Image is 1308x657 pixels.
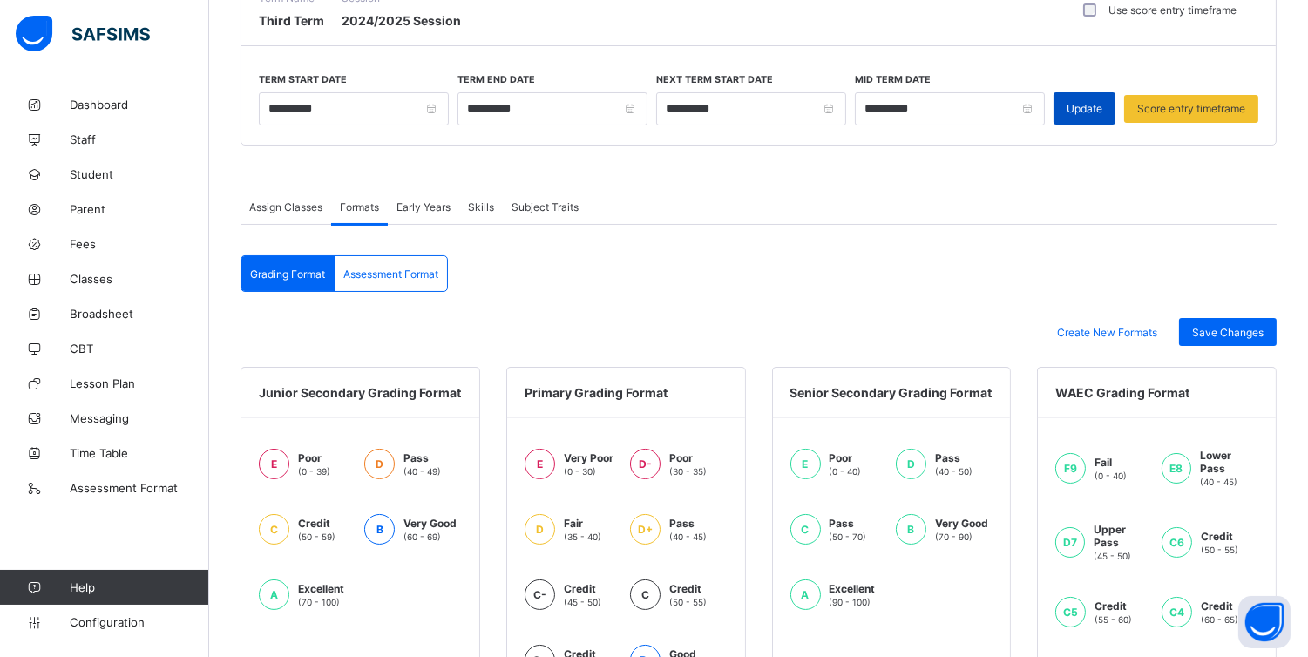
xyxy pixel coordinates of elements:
span: Pass [935,451,973,464]
span: (60 - 65) [1201,614,1238,625]
span: Student [70,167,209,181]
span: Grading Format [250,268,325,281]
span: E8 [1169,462,1183,475]
span: D [376,457,383,471]
span: Poor [298,451,330,464]
span: E [537,457,543,471]
span: C [802,523,810,536]
span: Score entry timeframe [1137,102,1245,115]
span: Time Table [70,446,209,460]
span: (55 - 60) [1095,614,1132,625]
label: Term End Date [457,74,535,85]
span: (45 - 50) [1094,551,1131,561]
span: Update [1067,102,1102,115]
span: (70 - 90) [935,532,973,542]
span: B [907,523,914,536]
span: (0 - 30) [564,466,596,477]
span: Create New Formats [1057,326,1157,339]
span: Early Years [396,200,451,213]
span: Upper Pass [1094,523,1152,549]
span: CBT [70,342,209,356]
span: Lower Pass [1200,449,1258,475]
span: Skills [468,200,494,213]
span: (40 - 45) [1200,477,1237,487]
span: Parent [70,202,209,216]
span: Assign Classes [249,200,322,213]
span: Very Good [935,517,988,530]
span: Fail [1095,456,1127,469]
span: (0 - 39) [298,466,330,477]
img: safsims [16,16,150,52]
span: Assessment Format [70,481,209,495]
span: WAEC Grading Format [1055,385,1189,400]
span: Credit [298,517,335,530]
span: Assessment Format [343,268,438,281]
span: C- [533,588,546,601]
span: (35 - 40) [564,532,601,542]
span: Broadsheet [70,307,209,321]
span: Very Good [403,517,457,530]
span: Lesson Plan [70,376,209,390]
label: Term Start Date [259,74,347,85]
span: Save Changes [1192,326,1264,339]
span: (40 - 45) [669,532,707,542]
span: Pass [830,517,867,530]
span: (70 - 100) [298,597,340,607]
span: (60 - 69) [403,532,441,542]
span: Credit [1201,530,1238,543]
span: (50 - 55) [1201,545,1238,555]
span: D [907,457,915,471]
span: Very Poor [564,451,613,464]
span: E [271,457,277,471]
span: Pass [403,451,441,464]
span: Subject Traits [512,200,579,213]
span: Credit [1095,599,1132,613]
span: Dashboard [70,98,209,112]
span: D [536,523,544,536]
span: Fair [564,517,601,530]
span: (40 - 50) [935,466,973,477]
span: 2024/2025 Session [342,13,461,28]
span: Excellent [830,582,876,595]
span: Help [70,580,208,594]
span: D7 [1063,536,1077,549]
label: Next Term Start Date [656,74,773,85]
span: Credit [564,582,601,595]
span: C5 [1063,606,1078,619]
span: Excellent [298,582,344,595]
span: C6 [1169,536,1184,549]
span: (30 - 35) [669,466,707,477]
span: C4 [1169,606,1184,619]
span: Primary Grading Format [525,385,668,400]
span: Pass [669,517,707,530]
span: D- [639,457,652,471]
span: Junior Secondary Grading Format [259,385,461,400]
span: Messaging [70,411,209,425]
span: Formats [340,200,379,213]
span: Poor [830,451,862,464]
span: (50 - 70) [830,532,867,542]
span: D+ [638,523,653,536]
span: Configuration [70,615,208,629]
span: (0 - 40) [1095,471,1127,481]
span: E [803,457,809,471]
span: (90 - 100) [830,597,871,607]
span: (50 - 59) [298,532,335,542]
label: Mid Term Date [855,74,931,85]
span: (50 - 55) [669,597,707,607]
span: (45 - 50) [564,597,601,607]
span: Staff [70,132,209,146]
span: F9 [1064,462,1077,475]
span: Senior Secondary Grading Format [790,385,993,400]
span: Third Term [259,13,324,28]
span: B [376,523,383,536]
span: Credit [1201,599,1238,613]
span: (0 - 40) [830,466,862,477]
span: A [802,588,810,601]
label: Use score entry timeframe [1108,3,1237,17]
span: A [270,588,278,601]
span: C [641,588,649,601]
span: Classes [70,272,209,286]
span: Credit [669,582,707,595]
button: Open asap [1238,596,1291,648]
